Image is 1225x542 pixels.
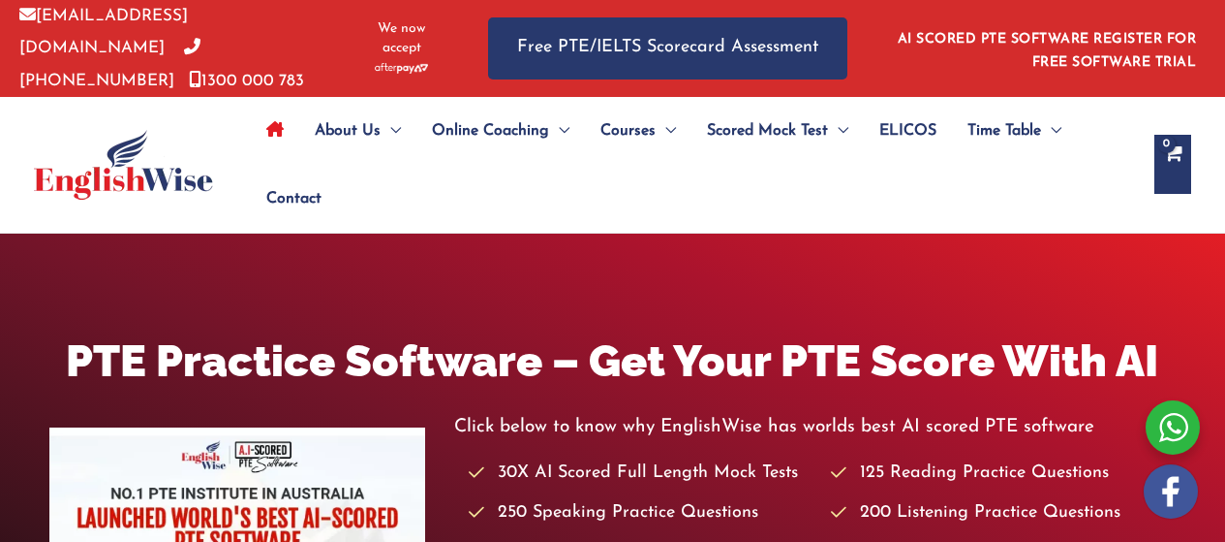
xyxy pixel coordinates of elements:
span: Online Coaching [432,97,549,165]
span: Courses [600,97,656,165]
span: Menu Toggle [656,97,676,165]
span: Menu Toggle [549,97,569,165]
li: 30X AI Scored Full Length Mock Tests [469,458,813,490]
span: Scored Mock Test [707,97,828,165]
span: Menu Toggle [828,97,848,165]
a: AI SCORED PTE SOFTWARE REGISTER FOR FREE SOFTWARE TRIAL [898,32,1197,70]
a: [EMAIL_ADDRESS][DOMAIN_NAME] [19,8,188,56]
a: CoursesMenu Toggle [585,97,691,165]
a: Scored Mock TestMenu Toggle [691,97,864,165]
a: [PHONE_NUMBER] [19,40,200,88]
p: Click below to know why EnglishWise has worlds best AI scored PTE software [454,411,1177,443]
li: 200 Listening Practice Questions [831,497,1176,529]
a: About UsMenu Toggle [299,97,416,165]
span: ELICOS [879,97,936,165]
a: Online CoachingMenu Toggle [416,97,585,165]
img: Afterpay-Logo [375,63,428,74]
h1: PTE Practice Software – Get Your PTE Score With AI [49,331,1177,392]
aside: Header Widget 1 [886,16,1206,80]
li: 250 Speaking Practice Questions [469,497,813,529]
a: View Shopping Cart, empty [1154,135,1191,194]
span: We now accept [363,19,440,58]
img: white-facebook.png [1144,464,1198,519]
a: Free PTE/IELTS Scorecard Assessment [488,17,847,79]
a: Contact [251,165,322,233]
li: 125 Reading Practice Questions [831,458,1176,490]
a: Time TableMenu Toggle [952,97,1077,165]
nav: Site Navigation: Main Menu [251,97,1135,233]
span: Contact [266,165,322,233]
span: Time Table [967,97,1041,165]
span: Menu Toggle [1041,97,1061,165]
span: About Us [315,97,381,165]
span: Menu Toggle [381,97,401,165]
a: 1300 000 783 [189,73,304,89]
img: cropped-ew-logo [34,130,213,200]
a: ELICOS [864,97,952,165]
